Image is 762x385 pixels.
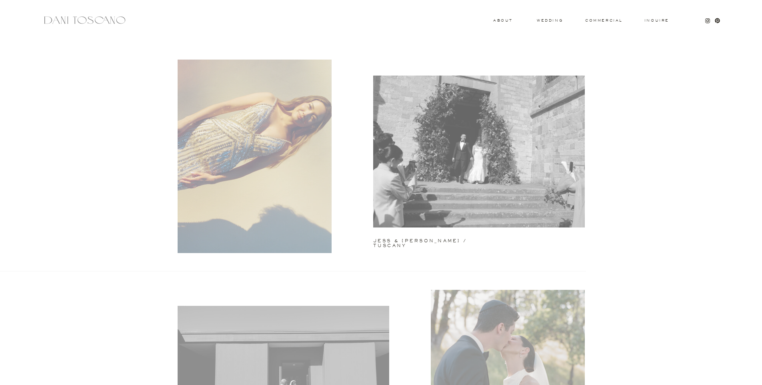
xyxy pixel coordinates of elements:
a: wedding [537,19,563,22]
a: jess & [PERSON_NAME] / tuscany [373,239,498,242]
a: About [493,19,511,22]
a: commercial [585,19,622,22]
a: Inquire [644,19,670,23]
